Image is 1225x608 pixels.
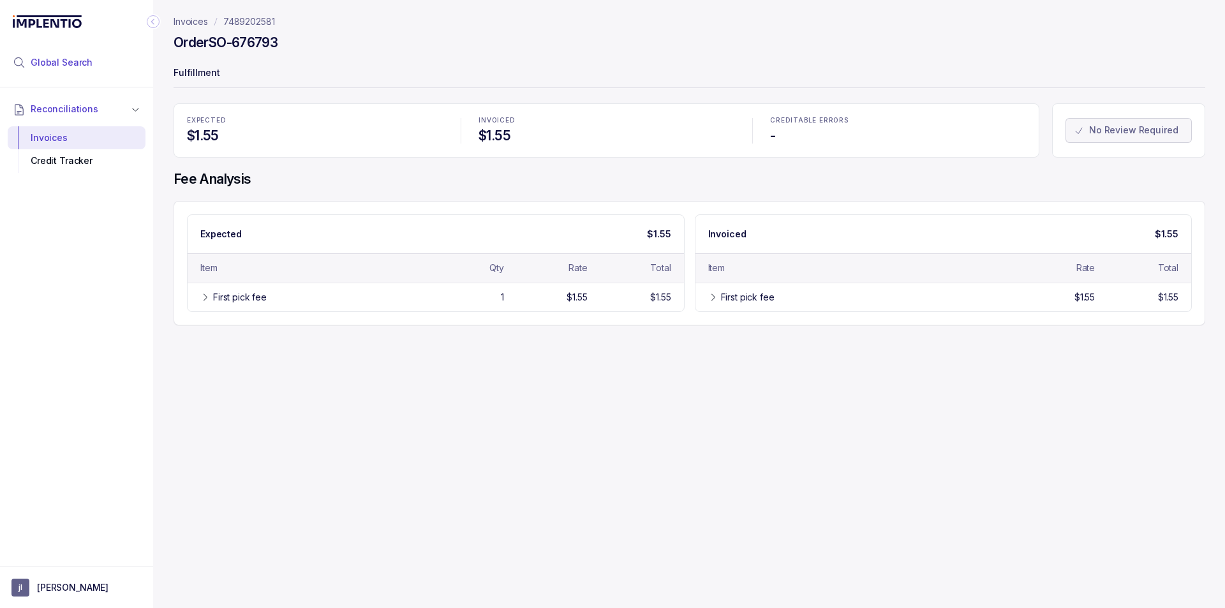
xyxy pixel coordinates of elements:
div: First pick fee [721,291,775,304]
p: EXPECTED [187,117,443,124]
button: User initials[PERSON_NAME] [11,579,142,597]
div: First pick fee [213,291,267,304]
p: $1.55 [1155,228,1178,241]
p: Expected [200,228,242,241]
div: Rate [568,262,587,274]
p: [PERSON_NAME] [37,581,108,594]
h4: Order SO-676793 [174,34,278,52]
div: Item [708,262,725,274]
div: Total [1158,262,1178,274]
div: Total [650,262,671,274]
div: Invoices [18,126,135,149]
button: Reconciliations [8,95,145,123]
div: 1 [501,291,504,304]
div: $1.55 [1074,291,1095,304]
h4: Fee Analysis [174,170,1205,188]
h4: $1.55 [479,127,734,145]
h4: $1.55 [187,127,443,145]
span: User initials [11,579,29,597]
p: CREDITABLE ERRORS [770,117,1026,124]
div: Qty [489,262,504,274]
div: Reconciliations [8,124,145,175]
span: Global Search [31,56,93,69]
p: $1.55 [647,228,671,241]
div: $1.55 [567,291,587,304]
p: No Review Required [1089,124,1178,137]
h4: - [770,127,1026,145]
div: $1.55 [650,291,671,304]
div: Collapse Icon [145,14,161,29]
a: Invoices [174,15,208,28]
div: Rate [1076,262,1095,274]
p: Fulfillment [174,61,1205,87]
p: INVOICED [479,117,734,124]
div: $1.55 [1158,291,1178,304]
span: Reconciliations [31,103,98,115]
nav: breadcrumb [174,15,275,28]
div: Item [200,262,217,274]
a: 7489202581 [223,15,275,28]
p: Invoiced [708,228,746,241]
div: Credit Tracker [18,149,135,172]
